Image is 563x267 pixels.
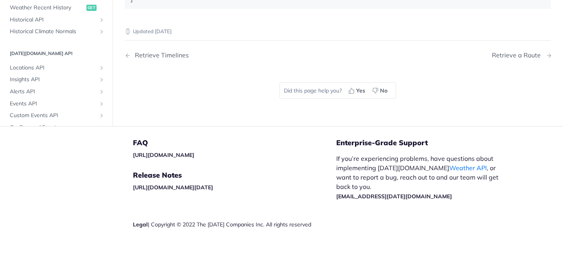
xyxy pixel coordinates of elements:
[86,5,97,11] span: get
[6,14,107,26] a: Historical APIShow subpages for Historical API
[125,44,551,67] nav: Pagination Controls
[99,77,105,83] button: Show subpages for Insights API
[133,171,336,180] h5: Release Notes
[336,154,507,201] p: If you’re experiencing problems, have questions about implementing [DATE][DOMAIN_NAME] , or want ...
[133,221,148,228] a: Legal
[10,88,97,96] span: Alerts API
[336,138,519,148] h5: Enterprise-Grade Support
[10,4,84,12] span: Weather Recent History
[133,138,336,148] h5: FAQ
[10,16,97,24] span: Historical API
[492,52,551,59] a: Next Page: Retrieve a Route
[449,164,487,172] a: Weather API
[133,151,194,158] a: [URL][DOMAIN_NAME]
[10,64,97,72] span: Locations API
[125,52,307,59] a: Previous Page: Retrieve Timelines
[6,26,107,38] a: Historical Climate NormalsShow subpages for Historical Climate Normals
[99,17,105,23] button: Show subpages for Historical API
[99,112,105,119] button: Show subpages for Custom Events API
[99,89,105,95] button: Show subpages for Alerts API
[99,29,105,35] button: Show subpages for Historical Climate Normals
[6,98,107,110] a: Events APIShow subpages for Events API
[99,65,105,71] button: Show subpages for Locations API
[10,124,97,132] span: On-Demand Events
[6,122,107,133] a: On-Demand EventsShow subpages for On-Demand Events
[133,221,336,228] div: | Copyright © 2022 The [DATE] Companies Inc. All rights reserved
[6,110,107,121] a: Custom Events APIShow subpages for Custom Events API
[10,28,97,36] span: Historical Climate Normals
[10,100,97,108] span: Events API
[131,52,189,59] div: Retrieve Timelines
[356,87,365,95] span: Yes
[280,82,396,99] div: Did this page help you?
[6,86,107,98] a: Alerts APIShow subpages for Alerts API
[125,28,551,36] p: Updated [DATE]
[6,74,107,86] a: Insights APIShow subpages for Insights API
[99,125,105,131] button: Show subpages for On-Demand Events
[369,85,392,96] button: No
[6,62,107,74] a: Locations APIShow subpages for Locations API
[99,101,105,107] button: Show subpages for Events API
[346,85,369,96] button: Yes
[336,193,452,200] a: [EMAIL_ADDRESS][DATE][DOMAIN_NAME]
[6,2,107,14] a: Weather Recent Historyget
[133,184,213,191] a: [URL][DOMAIN_NAME][DATE]
[492,52,545,59] div: Retrieve a Route
[10,76,97,84] span: Insights API
[380,87,387,95] span: No
[10,112,97,119] span: Custom Events API
[6,50,107,57] h2: [DATE][DOMAIN_NAME] API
